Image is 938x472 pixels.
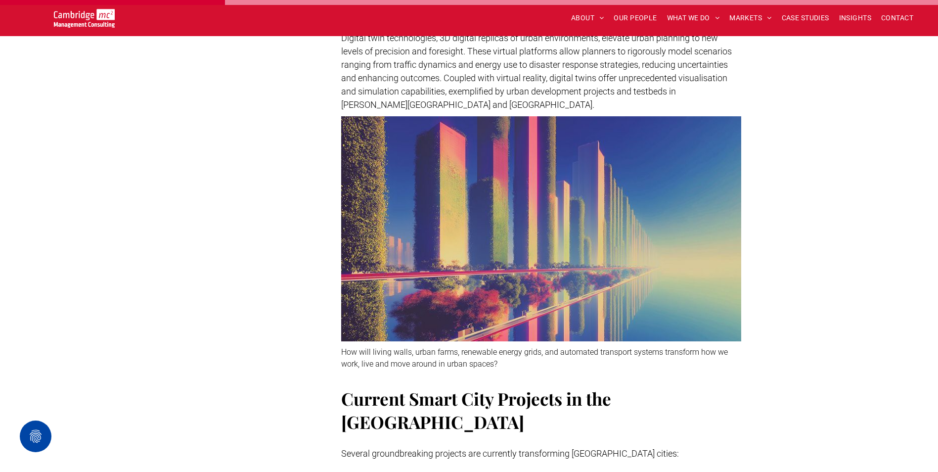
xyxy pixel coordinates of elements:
[566,10,609,26] a: ABOUT
[341,347,728,369] span: How will living walls, urban farms, renewable energy grids, and automated transport systems trans...
[341,387,611,433] span: Current Smart City Projects in the [GEOGRAPHIC_DATA]
[777,10,834,26] a: CASE STUDIES
[54,9,115,28] img: Go to Homepage
[609,10,662,26] a: OUR PEOPLE
[341,116,741,341] img: A vibrant, futuristic cityscape with tall, vertical structures covered in greenery, glowing in pi...
[834,10,876,26] a: INSIGHTS
[876,10,918,26] a: CONTACT
[54,10,115,21] a: Your Business Transformed | Cambridge Management Consulting
[341,448,679,459] span: Several groundbreaking projects are currently transforming [GEOGRAPHIC_DATA] cities:
[724,10,776,26] a: MARKETS
[662,10,725,26] a: WHAT WE DO
[341,33,732,110] span: Digital twin technologies, 3D digital replicas of urban environments, elevate urban planning to n...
